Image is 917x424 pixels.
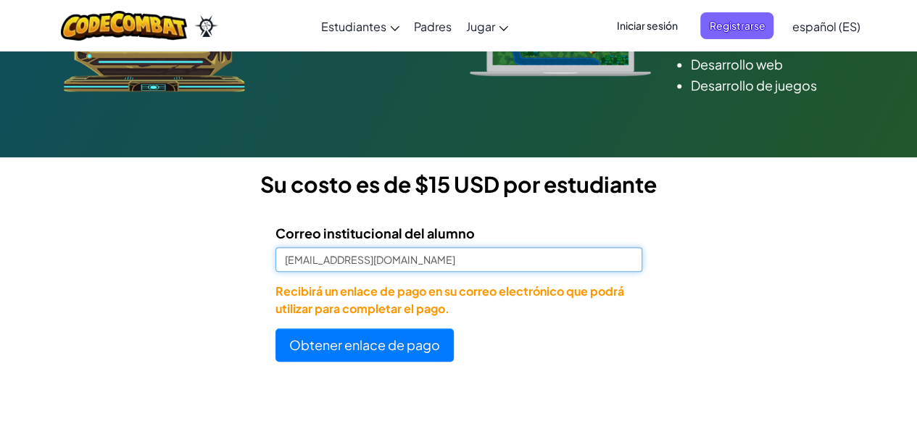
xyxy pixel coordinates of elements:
[691,54,854,75] li: Desarrollo web
[407,7,459,46] a: Padres
[459,7,515,46] a: Jugar
[784,7,867,46] a: español (ES)
[275,283,642,317] p: Recibirá un enlace de pago en su correo electrónico que podrá utilizar para completar el pago.
[466,19,495,34] span: Jugar
[275,223,475,244] label: Correo institucional del alumno
[314,7,407,46] a: Estudiantes
[194,15,217,37] img: Ozaria
[275,328,454,362] button: Obtener enlace de pago
[61,11,188,41] img: CodeCombat logo
[321,19,386,34] span: Estudiantes
[792,19,860,34] span: español (ES)
[691,75,854,96] li: Desarrollo de juegos
[700,12,773,39] button: Registrarse
[607,12,686,39] button: Iniciar sesión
